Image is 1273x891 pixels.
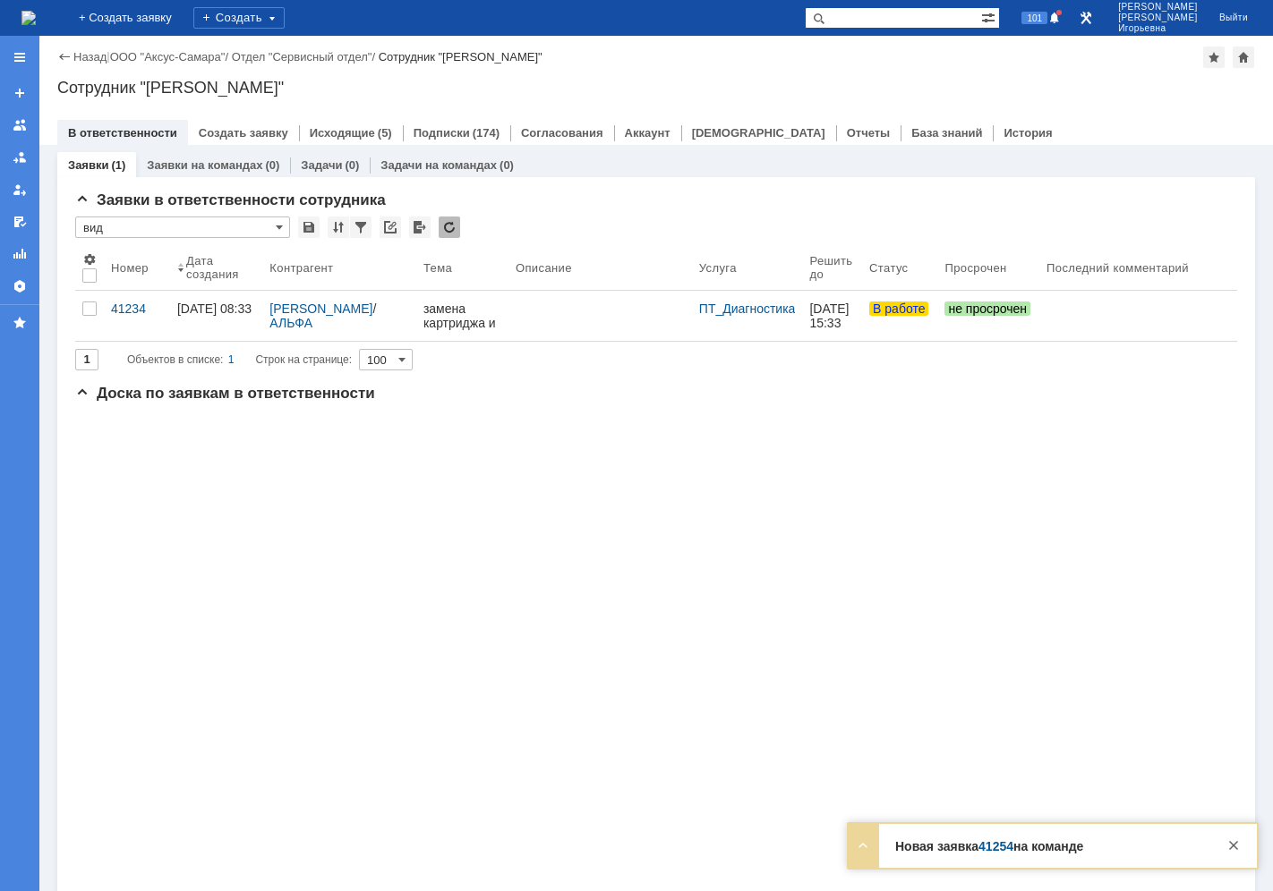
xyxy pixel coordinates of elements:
span: Заявки в ответственности сотрудника [75,191,386,208]
a: замена картриджа и требуется чистка принтера [416,291,508,341]
div: Закрыть [1223,835,1244,856]
a: Настройки [5,272,34,301]
span: В работе [869,301,928,316]
span: не просрочен [944,301,1030,316]
span: Расширенный поиск [981,8,999,25]
div: Развернуть [852,835,874,856]
div: Статус [869,261,908,275]
span: Игорьевна [1118,23,1198,34]
a: База знаний [911,126,982,140]
a: Перейти на домашнюю страницу [21,11,36,25]
a: История [1004,126,1052,140]
span: 101 [1021,12,1047,24]
a: Заявки [68,158,108,172]
th: Услуга [692,245,803,291]
div: Создать [193,7,285,29]
a: Исходящие [310,126,375,140]
a: [PERSON_NAME] [269,301,372,316]
a: Отчеты [847,126,891,140]
a: [DATE] 15:33 [802,291,862,341]
div: Тема [423,261,452,275]
div: Добавить в избранное [1203,47,1225,68]
a: Подписки [414,126,470,140]
a: Согласования [521,126,603,140]
div: Скопировать ссылку на список [380,216,401,238]
div: / [110,50,232,64]
span: Настройки [82,252,97,267]
div: (174) [473,126,500,140]
div: Просрочен [944,261,1006,275]
div: Сохранить вид [298,216,320,238]
a: В ответственности [68,126,177,140]
a: Задачи на командах [380,158,497,172]
a: 41254 [978,839,1013,853]
a: 41234 [104,291,170,341]
strong: Новая заявка на команде [895,839,1083,853]
img: logo [21,11,36,25]
a: АЛЬФА СТРАХОВАНИЯ - Медицина АльфаСтрахования [269,316,385,373]
div: / [232,50,379,64]
a: не просрочен [937,291,1039,341]
div: (0) [265,158,279,172]
span: [DATE] 15:33 [809,301,852,330]
a: ПТ_Диагностика [699,301,796,316]
div: Контрагент [269,261,333,275]
span: Объектов в списке: [127,353,223,366]
div: Сотрудник "[PERSON_NAME]" [379,50,543,64]
a: Мои согласования [5,208,34,236]
div: (0) [345,158,359,172]
a: [DEMOGRAPHIC_DATA] [692,126,825,140]
a: Аккаунт [625,126,671,140]
div: Сотрудник "[PERSON_NAME]" [57,79,1255,97]
a: [DATE] 08:33 [170,291,262,341]
a: Перейти в интерфейс администратора [1075,7,1097,29]
a: Заявки на командах [147,158,262,172]
span: Доска по заявкам в ответственности [75,385,375,402]
a: Создать заявку [199,126,288,140]
div: 41234 [111,301,163,316]
th: Номер [104,245,170,291]
div: Сделать домашней страницей [1233,47,1254,68]
i: Строк на странице: [127,349,352,370]
th: Статус [862,245,937,291]
a: ООО "Аксус-Самара" [110,50,226,64]
a: Мои заявки [5,175,34,204]
a: Задачи [301,158,342,172]
span: [PERSON_NAME] [1118,13,1198,23]
a: Назад [73,50,107,64]
div: Решить до [809,254,855,281]
th: Контрагент [262,245,416,291]
div: Дата создания [186,254,241,281]
div: Описание [516,261,572,275]
div: | [107,49,109,63]
div: Сортировка... [328,216,349,238]
div: (1) [111,158,125,172]
a: Создать заявку [5,79,34,107]
a: Заявки на командах [5,111,34,140]
div: Услуга [699,261,737,275]
a: Отчеты [5,240,34,268]
div: [DATE] 08:33 [177,301,252,316]
div: 1 [228,349,235,370]
div: Фильтрация... [350,216,372,238]
div: замена картриджа и требуется чистка принтера [423,301,501,330]
a: Отдел "Сервисный отдел" [232,50,372,64]
div: (5) [378,126,392,140]
th: Дата создания [170,245,262,291]
div: / [269,301,409,330]
a: Заявки в моей ответственности [5,143,34,172]
th: Тема [416,245,508,291]
span: [PERSON_NAME] [1118,2,1198,13]
div: Последний комментарий [1047,261,1189,275]
div: Экспорт списка [409,216,431,238]
div: Обновлять список [439,216,460,238]
div: Номер [111,261,149,275]
div: (0) [500,158,514,172]
a: В работе [862,291,937,341]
